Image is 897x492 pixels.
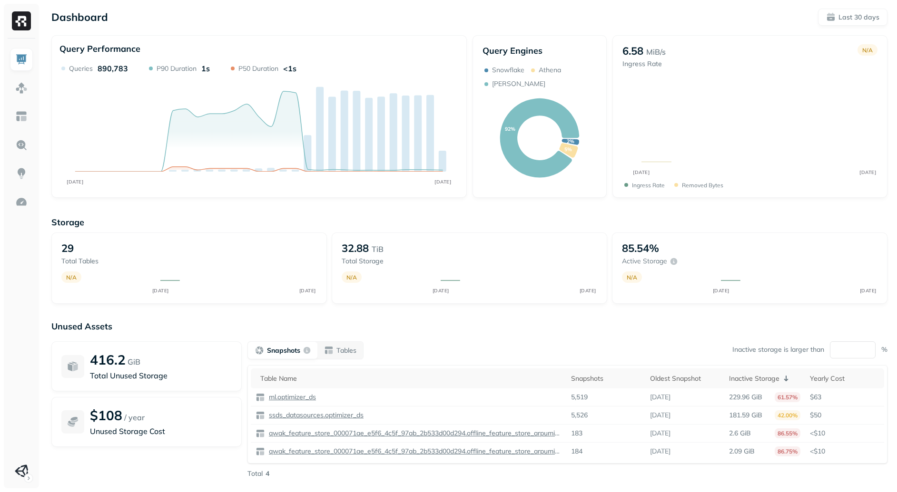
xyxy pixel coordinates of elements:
[571,411,588,420] p: 5,526
[775,428,800,438] p: 86.55%
[90,370,232,381] p: Total Unused Storage
[539,66,561,75] p: Athena
[267,393,316,402] p: ml.optimizer_ds
[15,464,28,478] img: Unity
[565,146,572,153] text: 5%
[51,321,887,332] p: Unused Assets
[862,47,873,54] p: N/A
[646,46,666,58] p: MiB/s
[571,374,641,383] div: Snapshots
[265,393,316,402] a: ml.optimizer_ds
[650,429,670,438] p: [DATE]
[838,13,879,22] p: Last 30 days
[247,469,263,478] p: Total
[810,393,879,402] p: $63
[336,346,356,355] p: Tables
[51,10,108,24] p: Dashboard
[51,217,887,228] p: Storage
[61,257,151,266] p: Total tables
[67,179,83,184] tspan: [DATE]
[15,167,28,180] img: Insights
[157,64,197,73] p: P90 Duration
[492,66,524,75] p: Snowflake
[775,446,800,456] p: 86.75%
[15,53,28,66] img: Dashboard
[622,59,666,68] p: Ingress Rate
[124,412,145,423] p: / year
[256,447,265,456] img: table
[732,345,824,354] p: Inactive storage is larger than
[15,110,28,123] img: Asset Explorer
[266,469,269,478] p: 4
[571,429,582,438] p: 183
[256,429,265,438] img: table
[267,429,562,438] p: qwak_feature_store_000071ae_e5f6_4c5f_97ab_2b533d00d294.offline_feature_store_arpumizer_user_leve...
[256,393,265,402] img: table
[650,411,670,420] p: [DATE]
[810,429,879,438] p: <$10
[729,429,751,438] p: 2.6 GiB
[90,351,126,368] p: 416.2
[492,79,545,88] p: [PERSON_NAME]
[571,447,582,456] p: 184
[90,425,232,437] p: Unused Storage Cost
[810,374,879,383] div: Yearly Cost
[810,411,879,420] p: $50
[372,243,384,255] p: TiB
[712,288,729,294] tspan: [DATE]
[567,138,574,145] text: 2%
[98,64,128,73] p: 890,783
[15,139,28,151] img: Query Explorer
[61,241,74,255] p: 29
[818,9,887,26] button: Last 30 days
[810,447,879,456] p: <$10
[860,169,877,175] tspan: [DATE]
[342,241,369,255] p: 32.88
[434,179,451,184] tspan: [DATE]
[729,393,762,402] p: 229.96 GiB
[775,410,800,420] p: 42.00%
[15,82,28,94] img: Assets
[775,392,800,402] p: 61.57%
[267,411,364,420] p: ssds_datasources.optimizer_ds
[59,43,140,54] p: Query Performance
[152,288,168,294] tspan: [DATE]
[729,374,779,383] p: Inactive Storage
[69,64,93,73] p: Queries
[15,196,28,208] img: Optimization
[650,393,670,402] p: [DATE]
[12,11,31,30] img: Ryft
[66,274,77,281] p: N/A
[238,64,278,73] p: P50 Duration
[260,374,562,383] div: Table Name
[265,429,562,438] a: qwak_feature_store_000071ae_e5f6_4c5f_97ab_2b533d00d294.offline_feature_store_arpumizer_user_leve...
[299,288,315,294] tspan: [DATE]
[90,407,122,424] p: $108
[267,447,562,456] p: qwak_feature_store_000071ae_e5f6_4c5f_97ab_2b533d00d294.offline_feature_store_arpumizer_game_user...
[633,169,650,175] tspan: [DATE]
[432,288,449,294] tspan: [DATE]
[682,182,723,189] p: Removed bytes
[632,182,665,189] p: Ingress Rate
[729,411,762,420] p: 181.59 GiB
[729,447,755,456] p: 2.09 GiB
[622,44,643,58] p: 6.58
[627,274,637,281] p: N/A
[265,447,562,456] a: qwak_feature_store_000071ae_e5f6_4c5f_97ab_2b533d00d294.offline_feature_store_arpumizer_game_user...
[283,64,296,73] p: <1s
[265,411,364,420] a: ssds_datasources.optimizer_ds
[622,241,659,255] p: 85.54%
[881,345,887,354] p: %
[483,45,597,56] p: Query Engines
[650,374,720,383] div: Oldest Snapshot
[859,288,876,294] tspan: [DATE]
[579,288,596,294] tspan: [DATE]
[342,257,431,266] p: Total storage
[128,356,140,367] p: GiB
[256,411,265,420] img: table
[622,257,667,266] p: Active storage
[650,447,670,456] p: [DATE]
[267,346,300,355] p: Snapshots
[571,393,588,402] p: 5,519
[201,64,210,73] p: 1s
